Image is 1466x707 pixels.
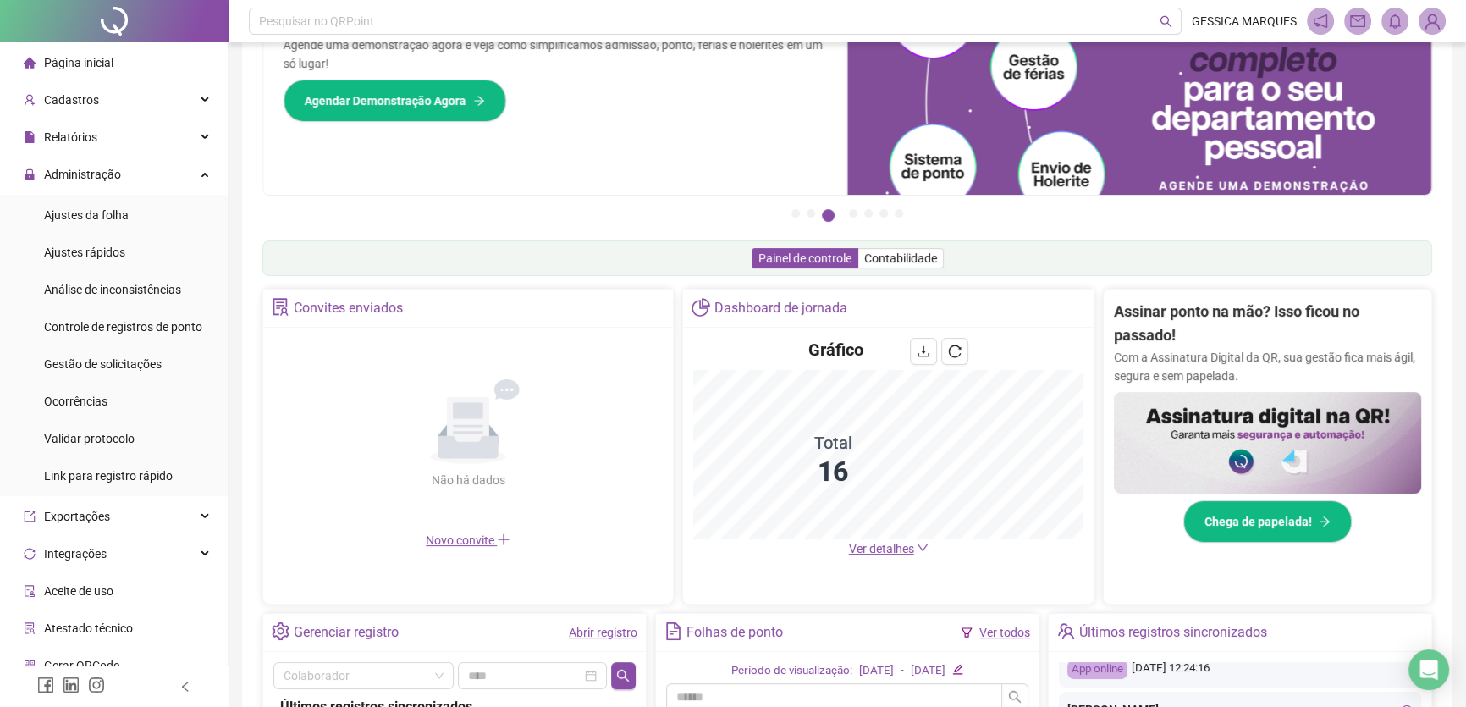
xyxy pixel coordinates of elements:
[24,660,36,671] span: qrcode
[911,662,945,680] div: [DATE]
[44,469,173,483] span: Link para registro rápido
[822,209,835,222] button: 3
[917,345,930,358] span: download
[714,294,847,323] div: Dashboard de jornada
[569,626,637,639] a: Abrir registro
[864,251,937,265] span: Contabilidade
[44,320,202,334] span: Controle de registros de ponto
[948,345,962,358] span: reload
[63,677,80,693] span: linkedin
[272,298,289,316] span: solution
[849,542,929,555] a: Ver detalhes down
[44,357,162,371] span: Gestão de solicitações
[664,622,682,640] span: file-text
[44,659,119,672] span: Gerar QRCode
[44,130,97,144] span: Relatórios
[44,208,129,222] span: Ajustes da folha
[917,542,929,554] span: down
[44,584,113,598] span: Aceite de uso
[1067,660,1413,679] div: [DATE] 12:24:16
[44,168,121,181] span: Administração
[390,471,546,489] div: Não há dados
[44,283,181,296] span: Análise de inconsistências
[24,511,36,522] span: export
[473,95,485,107] span: arrow-right
[1387,14,1403,29] span: bell
[24,622,36,634] span: solution
[24,548,36,560] span: sync
[1204,512,1312,531] span: Chega de papelada!
[686,618,783,647] div: Folhas de ponto
[1313,14,1328,29] span: notification
[859,662,894,680] div: [DATE]
[952,664,963,675] span: edit
[44,621,133,635] span: Atestado técnico
[1008,690,1022,704] span: search
[1192,12,1297,30] span: GESSICA MARQUES
[895,209,903,218] button: 7
[24,131,36,143] span: file
[497,533,510,546] span: plus
[616,669,630,682] span: search
[1057,622,1075,640] span: team
[426,533,510,547] span: Novo convite
[1183,500,1352,543] button: Chega de papelada!
[1114,392,1421,494] img: banner%2F02c71560-61a6-44d4-94b9-c8ab97240462.png
[1408,649,1449,690] div: Open Intercom Messenger
[44,246,125,259] span: Ajustes rápidos
[44,432,135,445] span: Validar protocolo
[294,618,399,647] div: Gerenciar registro
[284,36,827,73] p: Agende uma demonstração agora e veja como simplificamos admissão, ponto, férias e holerites em um...
[808,338,863,362] h4: Gráfico
[1079,618,1267,647] div: Últimos registros sincronizados
[1319,516,1331,527] span: arrow-right
[44,395,107,408] span: Ocorrências
[179,681,191,693] span: left
[692,298,709,316] span: pie-chart
[37,677,54,693] span: facebook
[864,209,873,218] button: 5
[44,547,107,561] span: Integrações
[849,209,857,218] button: 4
[305,91,466,110] span: Agendar Demonstração Agora
[44,56,113,69] span: Página inicial
[24,94,36,106] span: user-add
[272,622,289,640] span: setting
[731,662,852,680] div: Período de visualização:
[1114,348,1421,385] p: Com a Assinatura Digital da QR, sua gestão fica mais ágil, segura e sem papelada.
[88,677,105,693] span: instagram
[1067,660,1127,679] div: App online
[1419,8,1445,34] img: 84574
[24,585,36,597] span: audit
[1160,15,1172,28] span: search
[44,93,99,107] span: Cadastros
[961,627,973,638] span: filter
[807,209,815,218] button: 2
[294,294,403,323] div: Convites enviados
[1350,14,1365,29] span: mail
[1114,300,1421,348] h2: Assinar ponto na mão? Isso ficou no passado!
[849,542,914,555] span: Ver detalhes
[284,80,506,122] button: Agendar Demonstração Agora
[901,662,904,680] div: -
[44,510,110,523] span: Exportações
[758,251,851,265] span: Painel de controle
[24,57,36,69] span: home
[879,209,888,218] button: 6
[791,209,800,218] button: 1
[979,626,1030,639] a: Ver todos
[24,168,36,180] span: lock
